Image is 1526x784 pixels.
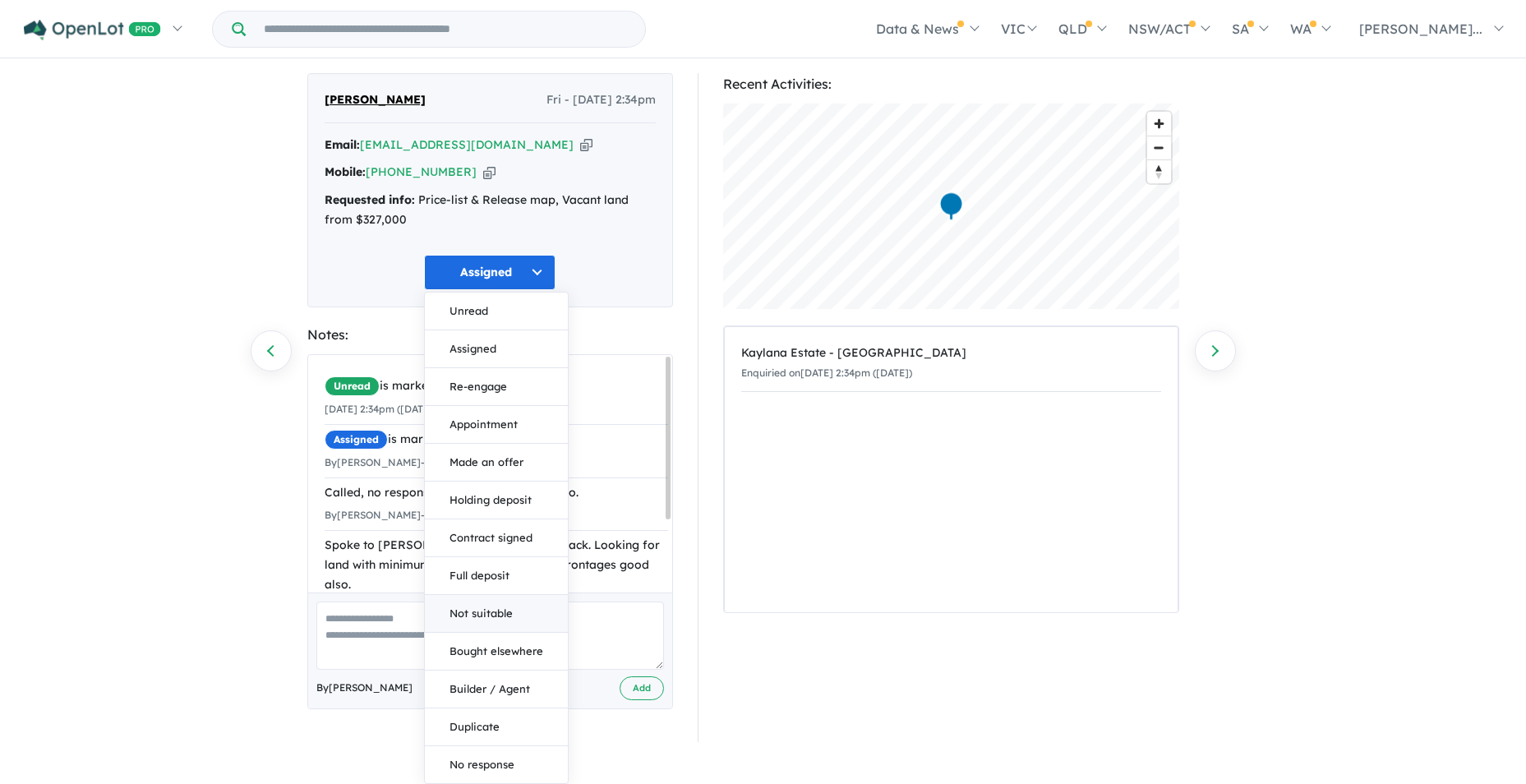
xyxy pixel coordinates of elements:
button: Not suitable [425,595,568,633]
span: By [PERSON_NAME] [316,680,413,696]
img: Openlot PRO Logo White [24,20,161,40]
span: Assigned [325,430,388,450]
div: Kaylana Estate - [GEOGRAPHIC_DATA] [741,344,1161,363]
span: [PERSON_NAME] [325,90,426,110]
button: No response [425,746,568,783]
span: Zoom out [1147,136,1171,159]
div: is marked. [325,430,668,450]
small: By [PERSON_NAME] - [DATE] 3:34pm ([DATE]) [325,456,536,468]
div: Called, no response. Left VM. Email sent also. [325,483,668,503]
canvas: Map [723,104,1179,309]
button: Full deposit [425,557,568,595]
span: Fri - [DATE] 2:34pm [546,90,656,110]
div: Notes: [307,324,673,346]
button: Zoom in [1147,112,1171,136]
button: Zoom out [1147,136,1171,159]
div: Map marker [938,191,963,222]
a: [PHONE_NUMBER] [366,164,477,179]
button: Add [620,676,664,700]
button: Contract signed [425,519,568,557]
button: Duplicate [425,708,568,746]
small: [DATE] 2:34pm ([DATE]) [325,403,436,415]
button: Reset bearing to north [1147,159,1171,183]
button: Assigned [424,255,556,290]
strong: Email: [325,137,360,152]
div: Assigned [424,292,569,784]
button: Bought elsewhere [425,633,568,671]
div: Price-list & Release map, Vacant land from $327,000 [325,191,656,230]
span: Unread [325,376,380,396]
strong: Requested info: [325,192,415,207]
button: Re-engage [425,368,568,406]
button: Unread [425,293,568,330]
input: Try estate name, suburb, builder or developer [249,12,642,47]
button: Copy [580,136,592,154]
span: [PERSON_NAME]... [1359,21,1482,37]
strong: Mobile: [325,164,366,179]
button: Copy [483,164,496,181]
small: By [PERSON_NAME] - [DATE] 3:36pm ([DATE]) [325,509,536,521]
small: Enquiried on [DATE] 2:34pm ([DATE]) [741,367,912,379]
div: Recent Activities: [723,73,1179,95]
button: Builder / Agent [425,671,568,708]
span: Reset bearing to north [1147,160,1171,183]
div: Spoke to [PERSON_NAME]. He called me back. Looking for land with minimum 12.5 frontage. 14 or 16 ... [325,536,668,673]
button: Appointment [425,406,568,444]
a: Kaylana Estate - [GEOGRAPHIC_DATA]Enquiried on[DATE] 2:34pm ([DATE]) [741,335,1161,392]
button: Assigned [425,330,568,368]
button: Holding deposit [425,482,568,519]
a: [EMAIL_ADDRESS][DOMAIN_NAME] [360,137,574,152]
button: Made an offer [425,444,568,482]
div: is marked. [325,376,668,396]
